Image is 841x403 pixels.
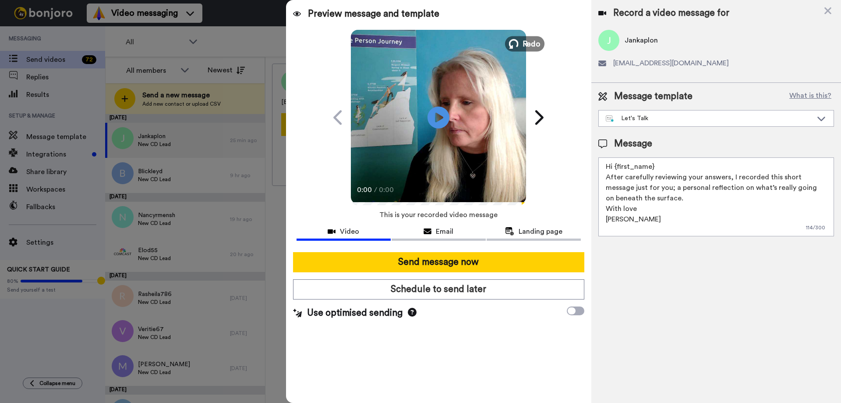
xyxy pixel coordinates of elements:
[340,226,359,237] span: Video
[293,279,584,300] button: Schedule to send later
[614,90,693,103] span: Message template
[606,115,614,122] img: nextgen-template.svg
[519,226,562,237] span: Landing page
[357,185,372,195] span: 0:00
[787,90,834,103] button: What is this?
[307,307,403,320] span: Use optimised sending
[613,58,729,68] span: [EMAIL_ADDRESS][DOMAIN_NAME]
[614,137,652,150] span: Message
[293,252,584,272] button: Send message now
[606,114,813,123] div: Let's Talk
[379,205,498,225] span: This is your recorded video message
[598,157,834,236] textarea: Hi {first_name} After carefully reviewing your answers, I recorded this short message just for yo...
[436,226,453,237] span: Email
[374,185,377,195] span: /
[379,185,394,195] span: 0:00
